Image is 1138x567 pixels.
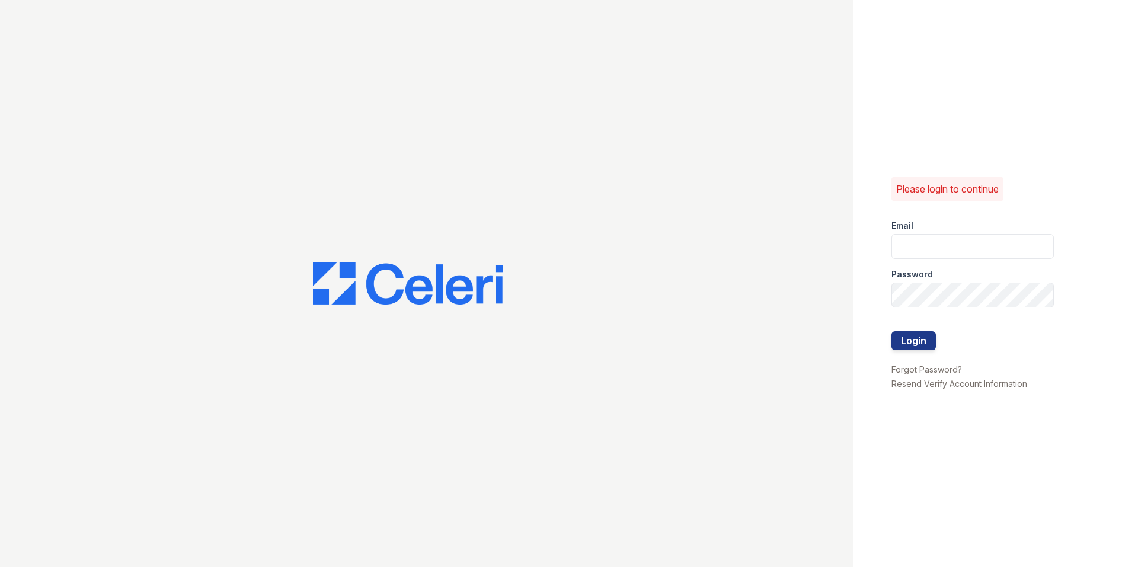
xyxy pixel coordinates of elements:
a: Forgot Password? [891,364,962,374]
label: Password [891,268,933,280]
a: Resend Verify Account Information [891,379,1027,389]
img: CE_Logo_Blue-a8612792a0a2168367f1c8372b55b34899dd931a85d93a1a3d3e32e68fde9ad4.png [313,262,503,305]
p: Please login to continue [896,182,999,196]
label: Email [891,220,913,232]
button: Login [891,331,936,350]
